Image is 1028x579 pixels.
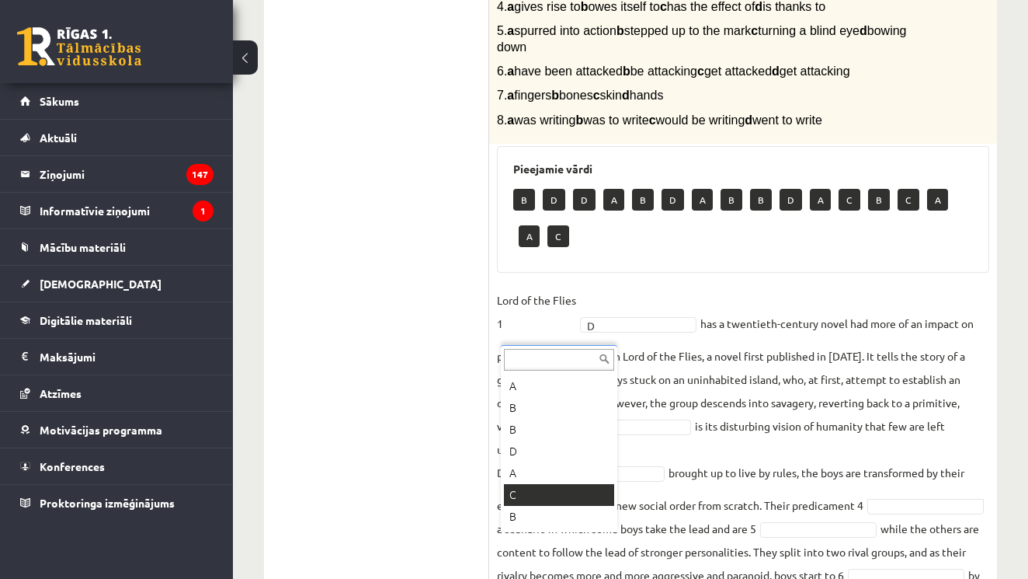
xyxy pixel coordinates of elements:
div: B [504,397,614,419]
div: B [504,506,614,528]
div: B [504,419,614,441]
div: C [504,484,614,506]
div: A [504,462,614,484]
div: C [504,528,614,549]
div: A [504,375,614,397]
div: D [504,441,614,462]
